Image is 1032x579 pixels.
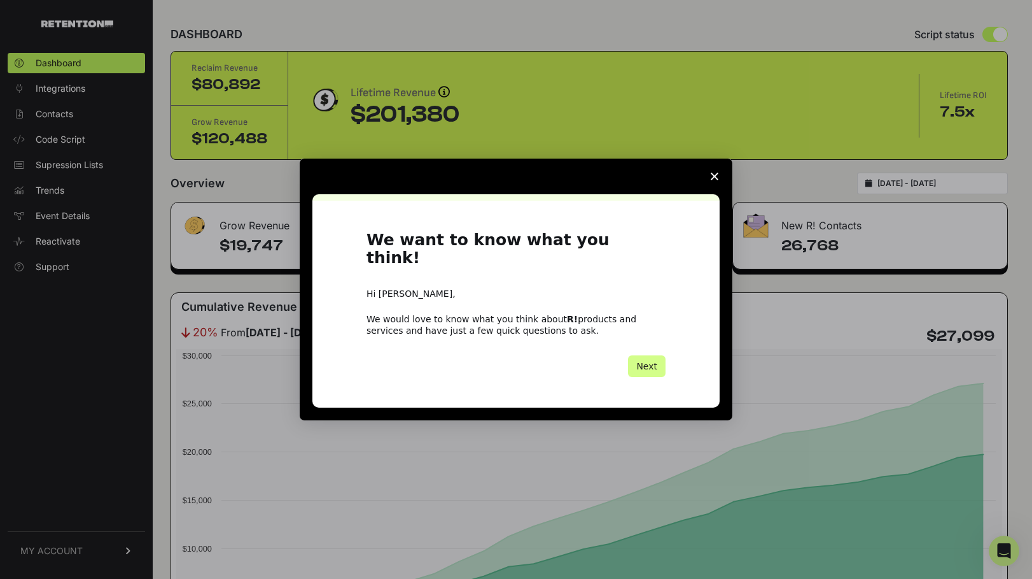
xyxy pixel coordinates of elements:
div: Hi [PERSON_NAME], [366,288,666,301]
h1: We want to know what you think! [366,231,666,275]
span: Close survey [697,159,732,194]
div: We would love to know what you think about products and services and have just a few quick questi... [366,313,666,336]
b: R! [567,314,578,324]
button: Next [628,355,666,377]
